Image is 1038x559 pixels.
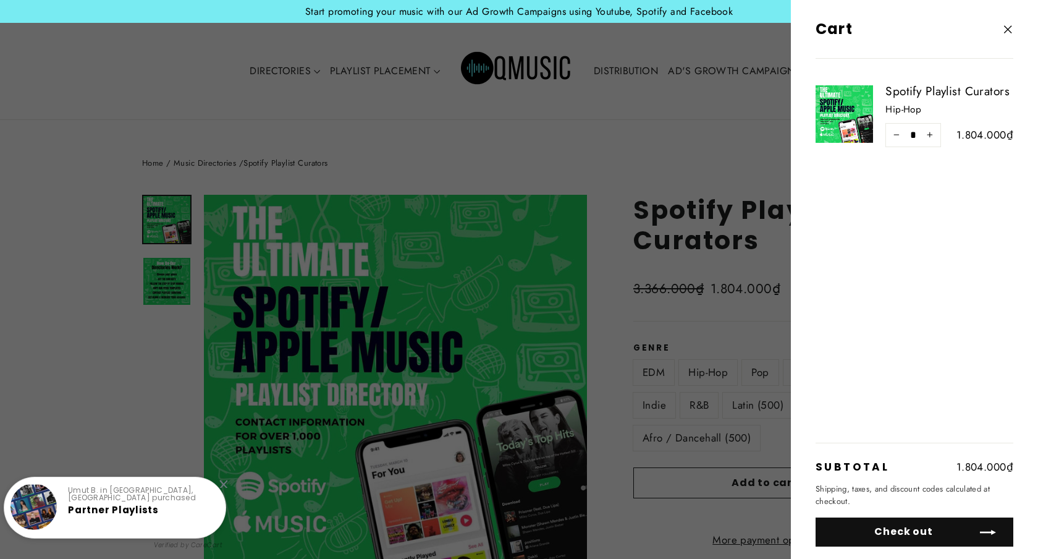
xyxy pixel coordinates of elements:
[885,99,1013,116] span: Hip-Hop
[816,461,914,473] p: Subtotal
[816,9,977,48] div: Cart
[816,483,1013,509] p: Shipping, taxes, and discount codes calculated at checkout.
[68,503,159,516] a: Partner Playlists
[885,83,1013,99] a: Spotify Playlist Curators
[914,461,1013,473] p: 1.804.000₫
[154,540,223,550] small: Verified by CareCart
[885,123,903,147] button: Reduce item quantity by one
[885,123,941,147] input: quantity
[956,127,1013,142] span: 1.804.000₫
[816,518,1013,547] button: Check out
[68,487,215,501] p: Umut B. in [GEOGRAPHIC_DATA], [GEOGRAPHIC_DATA] purchased
[924,123,941,147] button: Increase item quantity by one
[816,85,873,143] img: Spotify Playlist Curators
